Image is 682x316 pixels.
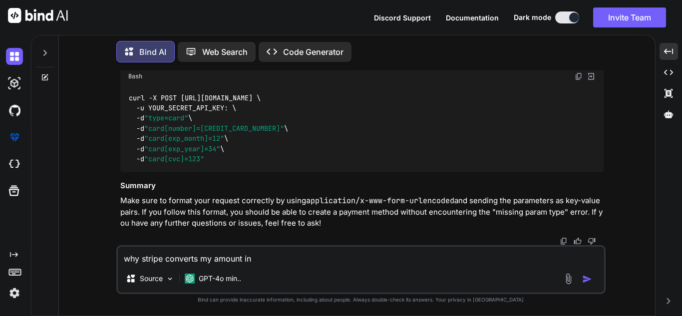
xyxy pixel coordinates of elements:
img: darkAi-studio [6,75,23,92]
p: Make sure to format your request correctly by using and sending the parameters as key-value pairs... [120,195,604,229]
p: Code Generator [283,46,343,58]
span: "card[exp_year]=34" [144,144,220,153]
code: curl -X POST [URL][DOMAIN_NAME] \ -u YOUR_SECRET_API_KEY: \ -d \ -d \ -d \ -d \ -d [128,93,288,164]
textarea: why stripe converts my amount in [118,247,604,265]
img: copy [575,72,583,80]
img: copy [560,237,568,245]
h3: Summary [120,180,604,192]
img: Pick Models [166,275,174,283]
img: attachment [563,273,574,285]
p: GPT-4o min.. [199,274,241,284]
span: "type=card" [144,114,188,123]
button: Invite Team [593,7,666,27]
button: Discord Support [374,12,431,23]
p: Web Search [202,46,248,58]
img: Open in Browser [587,72,596,81]
button: Documentation [446,12,499,23]
img: premium [6,129,23,146]
span: Documentation [446,13,499,22]
span: "card[number]=[CREDIT_CARD_NUMBER]" [144,124,284,133]
img: settings [6,285,23,302]
p: Source [140,274,163,284]
span: Dark mode [514,12,551,22]
span: "card[cvc]=123" [144,154,204,163]
img: like [574,237,582,245]
img: GPT-4o mini [185,274,195,284]
span: "card[exp_month]=12" [144,134,224,143]
img: darkChat [6,48,23,65]
img: icon [582,274,592,284]
p: Bind can provide inaccurate information, including about people. Always double-check its answers.... [116,296,606,304]
img: githubDark [6,102,23,119]
span: Discord Support [374,13,431,22]
img: cloudideIcon [6,156,23,173]
p: Bind AI [139,46,166,58]
code: application/x-www-form-urlencoded [306,196,454,206]
span: Bash [128,72,142,80]
img: dislike [588,237,596,245]
img: Bind AI [8,8,68,23]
